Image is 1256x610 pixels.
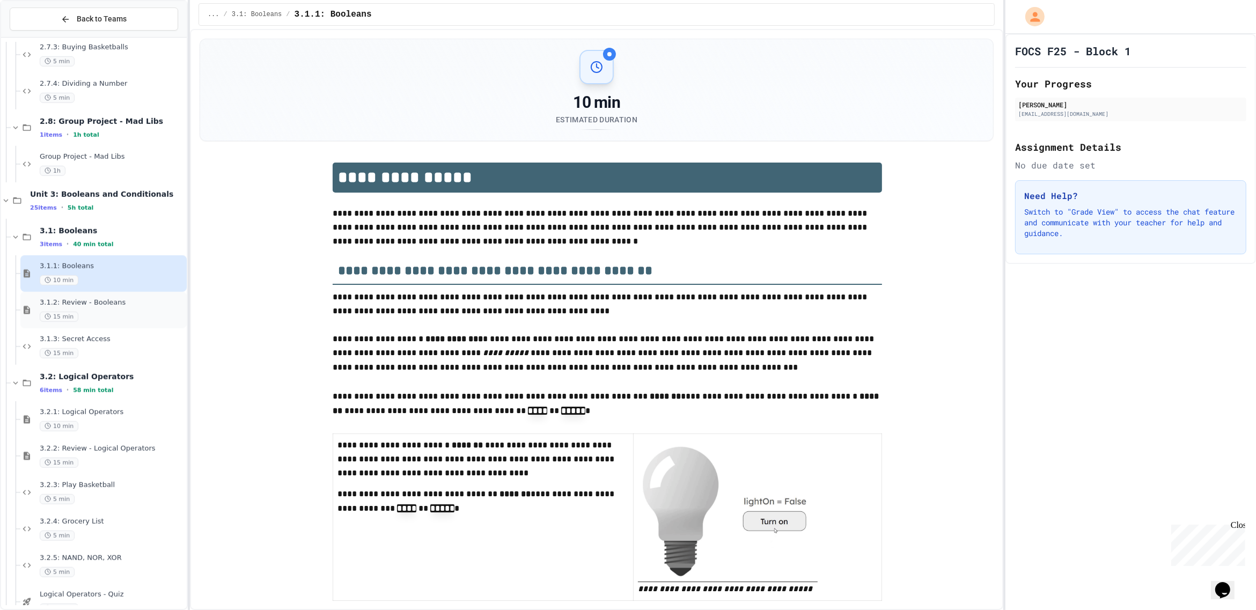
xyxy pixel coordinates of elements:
span: • [67,130,69,139]
span: Logical Operators - Quiz [40,590,185,599]
h2: Assignment Details [1015,139,1246,155]
span: 5 min [40,494,75,504]
div: My Account [1014,4,1047,29]
span: 6 items [40,387,62,394]
div: No due date set [1015,159,1246,172]
span: 1 items [40,131,62,138]
span: 3.2: Logical Operators [40,372,185,381]
span: 10 min [40,421,78,431]
span: 5 min [40,567,75,577]
div: 10 min [556,93,637,112]
span: 58 min total [73,387,113,394]
span: / [224,10,227,19]
span: 3.1.2: Review - Booleans [40,298,185,307]
iframe: chat widget [1167,520,1245,566]
div: [EMAIL_ADDRESS][DOMAIN_NAME] [1018,110,1243,118]
span: 10 min [40,275,78,285]
span: 3.1: Booleans [40,226,185,236]
span: 3.2.5: NAND, NOR, XOR [40,554,185,563]
span: 5 min [40,531,75,541]
span: 5 min [40,56,75,67]
div: Estimated Duration [556,114,637,125]
h1: FOCS F25 - Block 1 [1015,43,1131,58]
span: 1h total [73,131,99,138]
p: Switch to "Grade View" to access the chat feature and communicate with your teacher for help and ... [1024,207,1237,239]
span: 3.1.1: Booleans [40,262,185,271]
span: Back to Teams [77,13,127,25]
div: [PERSON_NAME] [1018,100,1243,109]
span: 5h total [68,204,94,211]
span: 2.7.4: Dividing a Number [40,79,185,89]
iframe: chat widget [1211,567,1245,599]
h3: Need Help? [1024,189,1237,202]
span: 3 items [40,241,62,248]
span: / [286,10,290,19]
span: 15 min [40,312,78,322]
span: 3.1: Booleans [232,10,282,19]
span: 3.1.1: Booleans [295,8,372,21]
span: • [61,203,63,212]
span: 3.2.2: Review - Logical Operators [40,444,185,453]
span: • [67,386,69,394]
span: Group Project - Mad Libs [40,152,185,161]
span: 2.8: Group Project - Mad Libs [40,116,185,126]
span: 15 min [40,458,78,468]
span: 3.1.3: Secret Access [40,335,185,344]
span: 3.2.1: Logical Operators [40,408,185,417]
span: 3.2.3: Play Basketball [40,481,185,490]
span: 15 min [40,348,78,358]
button: Back to Teams [10,8,178,31]
div: Chat with us now!Close [4,4,74,68]
span: 3.2.4: Grocery List [40,517,185,526]
span: 25 items [30,204,57,211]
span: Unit 3: Booleans and Conditionals [30,189,185,199]
span: 1h [40,166,65,176]
span: 40 min total [73,241,113,248]
span: 2.7.3: Buying Basketballs [40,43,185,52]
span: ... [208,10,219,19]
h2: Your Progress [1015,76,1246,91]
span: 5 min [40,93,75,103]
span: • [67,240,69,248]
